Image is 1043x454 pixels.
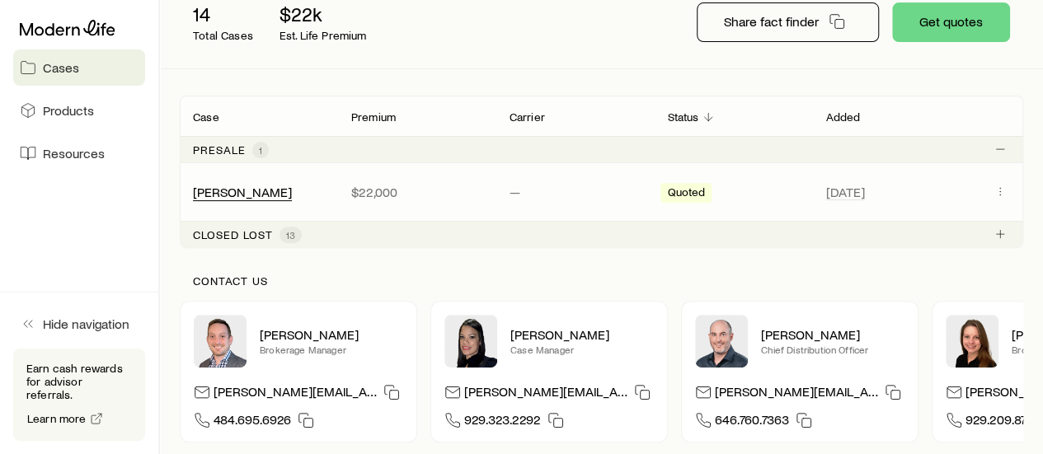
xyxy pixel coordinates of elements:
[892,2,1010,42] button: Get quotes
[260,343,403,356] p: Brokerage Manager
[444,315,497,367] img: Elana Hasten
[193,29,253,42] p: Total Cases
[13,349,145,441] div: Earn cash rewards for advisor referrals.Learn more
[193,228,273,241] p: Closed lost
[510,343,654,356] p: Case Manager
[43,145,105,161] span: Resources
[464,411,541,433] span: 929.323.2292
[667,110,698,124] p: Status
[43,316,129,332] span: Hide navigation
[510,184,641,200] p: —
[946,315,998,367] img: Ellen Wall
[193,143,246,157] p: Presale
[464,383,627,405] p: [PERSON_NAME][EMAIL_ADDRESS][DOMAIN_NAME]
[13,135,145,171] a: Resources
[260,326,403,343] p: [PERSON_NAME]
[715,411,789,433] span: 646.760.7363
[180,96,1023,248] div: Client cases
[27,413,87,424] span: Learn more
[825,110,860,124] p: Added
[26,362,132,401] p: Earn cash rewards for advisor referrals.
[510,326,654,343] p: [PERSON_NAME]
[715,383,878,405] p: [PERSON_NAME][EMAIL_ADDRESS][DOMAIN_NAME]
[43,59,79,76] span: Cases
[193,184,292,199] a: [PERSON_NAME]
[13,306,145,342] button: Hide navigation
[13,92,145,129] a: Products
[214,411,291,433] span: 484.695.6926
[761,343,904,356] p: Chief Distribution Officer
[194,315,247,367] img: Brandon Parry
[193,274,1010,288] p: Contact us
[280,2,367,26] p: $22k
[667,185,705,203] span: Quoted
[724,13,819,30] p: Share fact finder
[351,184,483,200] p: $22,000
[259,143,262,157] span: 1
[214,383,377,405] p: [PERSON_NAME][EMAIL_ADDRESS][DOMAIN_NAME]
[286,228,295,241] span: 13
[697,2,879,42] button: Share fact finder
[193,184,292,201] div: [PERSON_NAME]
[695,315,748,367] img: Dan Pierson
[280,29,367,42] p: Est. Life Premium
[510,110,545,124] p: Carrier
[965,411,1039,433] span: 929.209.8778
[761,326,904,343] p: [PERSON_NAME]
[193,110,219,124] p: Case
[43,102,94,119] span: Products
[825,184,864,200] span: [DATE]
[193,2,253,26] p: 14
[13,49,145,86] a: Cases
[351,110,396,124] p: Premium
